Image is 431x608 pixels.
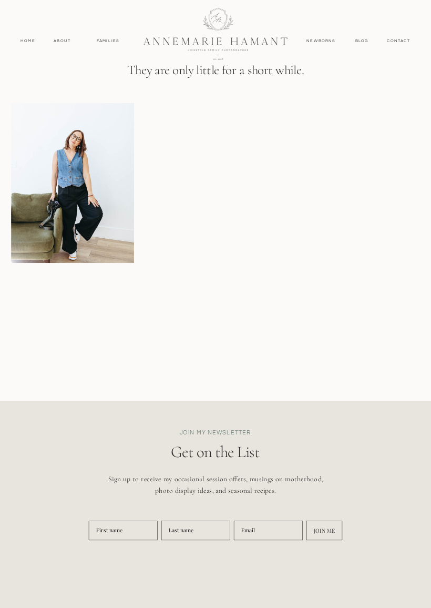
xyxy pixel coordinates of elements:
a: Home [17,38,38,44]
a: Families [92,38,124,44]
p: Get on the List [134,443,297,469]
p: They are only little for a short while. [73,63,358,81]
a: About [52,38,73,44]
a: Blog [353,38,370,44]
span: JOIN ME [314,528,335,535]
button: JOIN ME [306,522,343,541]
p: join my newsletter [117,429,314,438]
a: Newborns [304,38,338,44]
a: contact [383,38,414,44]
p: Sign up to receive my occasional session offers, musings on motherhood, photo display ideas, and ... [101,474,330,496]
